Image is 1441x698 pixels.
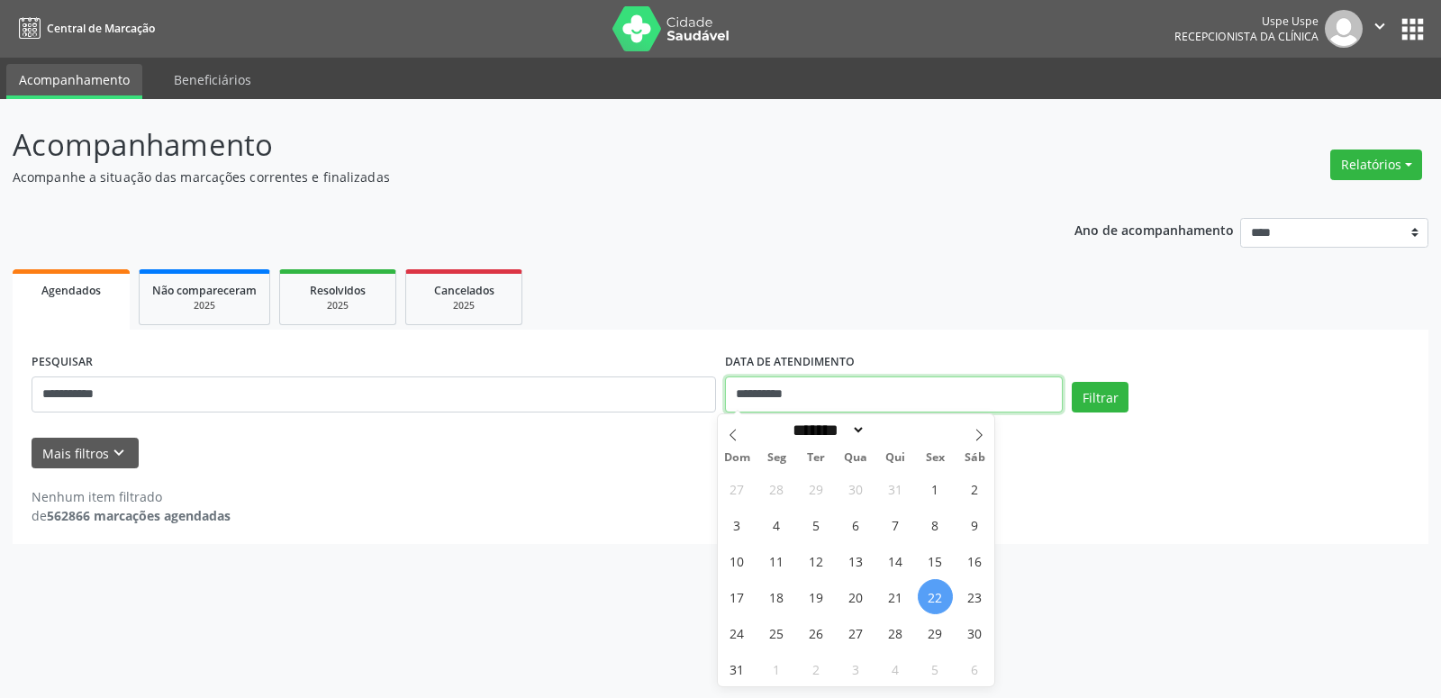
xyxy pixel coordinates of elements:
[878,579,913,614] span: Agosto 21, 2025
[32,506,231,525] div: de
[957,615,992,650] span: Agosto 30, 2025
[799,651,834,686] span: Setembro 2, 2025
[41,283,101,298] span: Agendados
[915,452,955,464] span: Sex
[32,349,93,376] label: PESQUISAR
[1363,10,1397,48] button: 
[1397,14,1428,45] button: apps
[720,651,755,686] span: Agosto 31, 2025
[878,615,913,650] span: Agosto 28, 2025
[878,507,913,542] span: Agosto 7, 2025
[759,507,794,542] span: Agosto 4, 2025
[759,471,794,506] span: Julho 28, 2025
[47,21,155,36] span: Central de Marcação
[725,349,855,376] label: DATA DE ATENDIMENTO
[759,543,794,578] span: Agosto 11, 2025
[799,543,834,578] span: Agosto 12, 2025
[1330,150,1422,180] button: Relatórios
[152,299,257,313] div: 2025
[918,615,953,650] span: Agosto 29, 2025
[6,64,142,99] a: Acompanhamento
[419,299,509,313] div: 2025
[799,507,834,542] span: Agosto 5, 2025
[838,615,874,650] span: Agosto 27, 2025
[838,651,874,686] span: Setembro 3, 2025
[799,579,834,614] span: Agosto 19, 2025
[109,443,129,463] i: keyboard_arrow_down
[720,579,755,614] span: Agosto 17, 2025
[957,651,992,686] span: Setembro 6, 2025
[1174,14,1319,29] div: Uspe Uspe
[720,615,755,650] span: Agosto 24, 2025
[1325,10,1363,48] img: img
[799,615,834,650] span: Agosto 26, 2025
[836,452,875,464] span: Qua
[918,507,953,542] span: Agosto 8, 2025
[13,122,1003,168] p: Acompanhamento
[838,579,874,614] span: Agosto 20, 2025
[1370,16,1390,36] i: 
[759,579,794,614] span: Agosto 18, 2025
[1074,218,1234,240] p: Ano de acompanhamento
[720,543,755,578] span: Agosto 10, 2025
[955,452,994,464] span: Sáb
[310,283,366,298] span: Resolvidos
[759,615,794,650] span: Agosto 25, 2025
[878,471,913,506] span: Julho 31, 2025
[796,452,836,464] span: Ter
[878,651,913,686] span: Setembro 4, 2025
[878,543,913,578] span: Agosto 14, 2025
[13,168,1003,186] p: Acompanhe a situação das marcações correntes e finalizadas
[434,283,494,298] span: Cancelados
[13,14,155,43] a: Central de Marcação
[720,471,755,506] span: Julho 27, 2025
[866,421,925,440] input: Year
[918,651,953,686] span: Setembro 5, 2025
[161,64,264,95] a: Beneficiários
[957,579,992,614] span: Agosto 23, 2025
[718,452,757,464] span: Dom
[838,471,874,506] span: Julho 30, 2025
[918,579,953,614] span: Agosto 22, 2025
[838,543,874,578] span: Agosto 13, 2025
[720,507,755,542] span: Agosto 3, 2025
[47,507,231,524] strong: 562866 marcações agendadas
[759,651,794,686] span: Setembro 1, 2025
[152,283,257,298] span: Não compareceram
[799,471,834,506] span: Julho 29, 2025
[875,452,915,464] span: Qui
[957,507,992,542] span: Agosto 9, 2025
[918,471,953,506] span: Agosto 1, 2025
[918,543,953,578] span: Agosto 15, 2025
[293,299,383,313] div: 2025
[32,438,139,469] button: Mais filtroskeyboard_arrow_down
[838,507,874,542] span: Agosto 6, 2025
[757,452,796,464] span: Seg
[1072,382,1128,412] button: Filtrar
[32,487,231,506] div: Nenhum item filtrado
[957,543,992,578] span: Agosto 16, 2025
[787,421,866,440] select: Month
[957,471,992,506] span: Agosto 2, 2025
[1174,29,1319,44] span: Recepcionista da clínica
